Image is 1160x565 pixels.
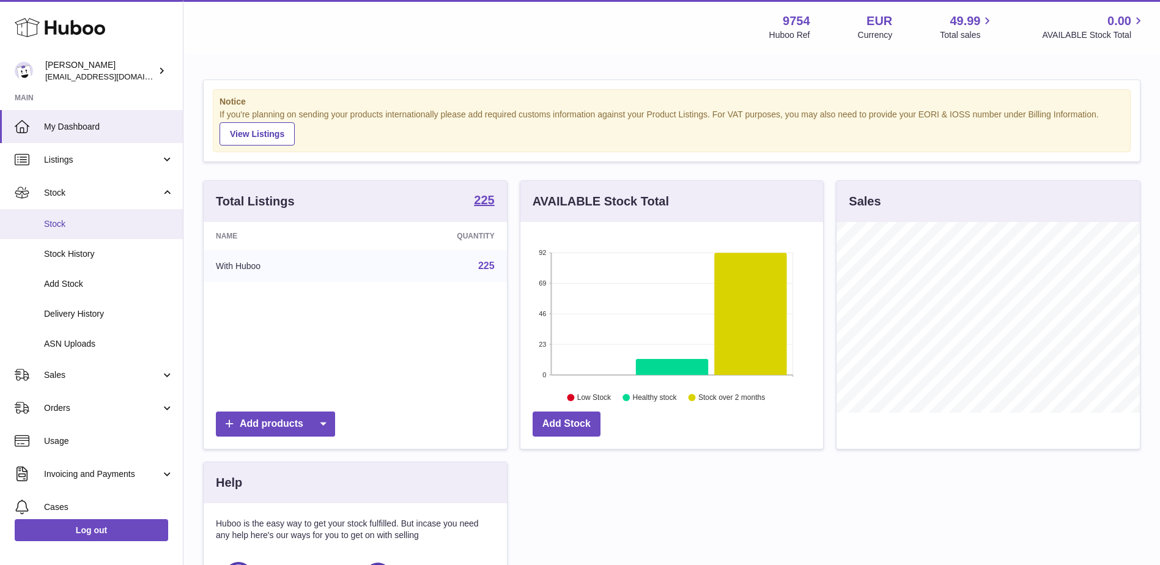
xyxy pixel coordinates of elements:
a: 225 [478,260,495,271]
text: 0 [542,371,546,379]
a: Add products [216,412,335,437]
th: Quantity [363,222,506,250]
text: Low Stock [577,393,611,402]
span: ASN Uploads [44,338,174,350]
a: View Listings [220,122,295,146]
p: Huboo is the easy way to get your stock fulfilled. But incase you need any help here's our ways f... [216,518,495,541]
span: Usage [44,435,174,447]
a: 0.00 AVAILABLE Stock Total [1042,13,1145,41]
text: 92 [539,249,546,256]
strong: 9754 [783,13,810,29]
text: Healthy stock [632,393,677,402]
span: Orders [44,402,161,414]
div: Currency [858,29,893,41]
text: 46 [539,310,546,317]
h3: Sales [849,193,881,210]
span: 0.00 [1107,13,1131,29]
text: 69 [539,279,546,287]
span: Add Stock [44,278,174,290]
span: Invoicing and Payments [44,468,161,480]
span: Total sales [940,29,994,41]
h3: Total Listings [216,193,295,210]
div: If you're planning on sending your products internationally please add required customs informati... [220,109,1124,146]
text: Stock over 2 months [698,393,765,402]
span: Delivery History [44,308,174,320]
span: [EMAIL_ADDRESS][DOMAIN_NAME] [45,72,180,81]
span: Stock [44,218,174,230]
strong: 225 [474,194,494,206]
a: Log out [15,519,168,541]
strong: EUR [866,13,892,29]
div: [PERSON_NAME] [45,59,155,83]
h3: Help [216,475,242,491]
th: Name [204,222,363,250]
span: Stock [44,187,161,199]
img: info@fieldsluxury.london [15,62,33,80]
h3: AVAILABLE Stock Total [533,193,669,210]
td: With Huboo [204,250,363,282]
span: Cases [44,501,174,513]
span: My Dashboard [44,121,174,133]
span: Sales [44,369,161,381]
a: Add Stock [533,412,600,437]
span: 49.99 [950,13,980,29]
text: 23 [539,341,546,348]
div: Huboo Ref [769,29,810,41]
span: Stock History [44,248,174,260]
strong: Notice [220,96,1124,108]
a: 49.99 Total sales [940,13,994,41]
span: Listings [44,154,161,166]
a: 225 [474,194,494,209]
span: AVAILABLE Stock Total [1042,29,1145,41]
